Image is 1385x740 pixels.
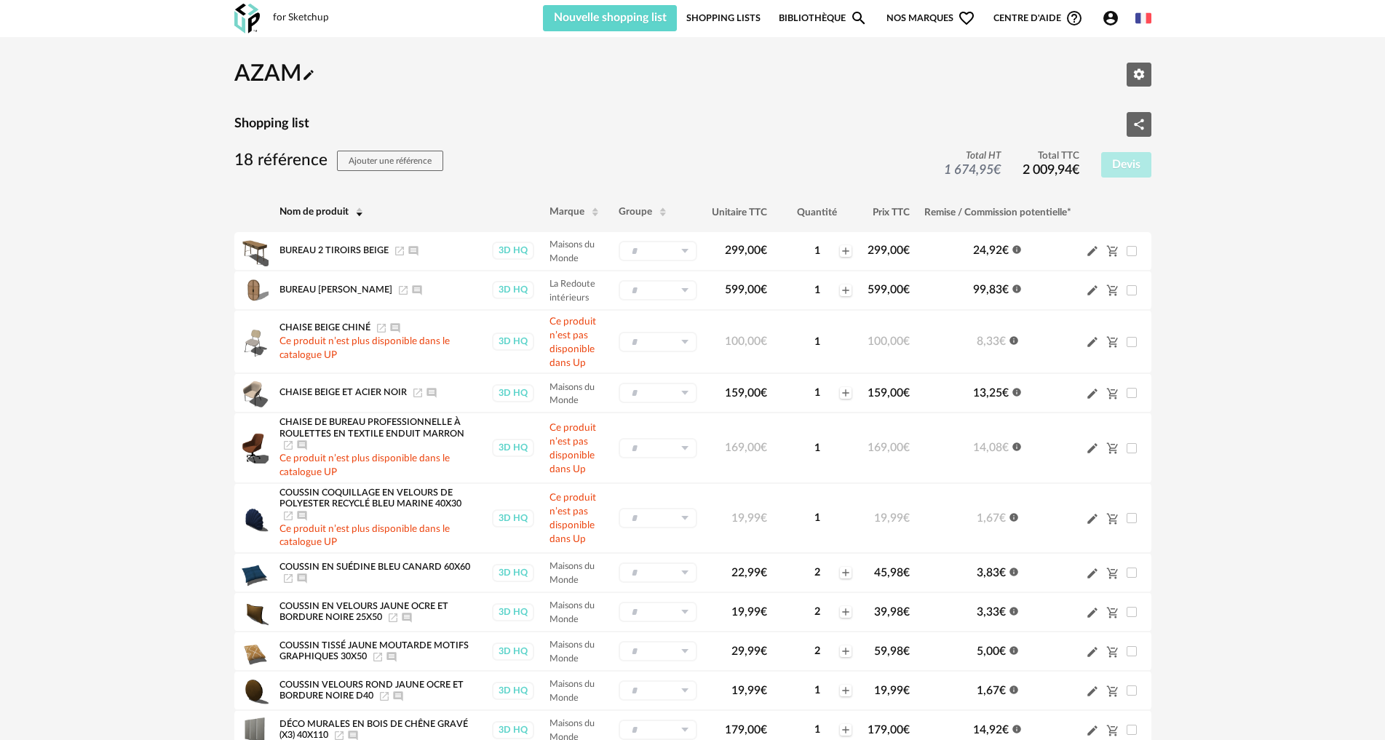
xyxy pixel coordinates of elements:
div: 3D HQ [492,333,534,351]
div: 1 [796,386,838,399]
span: Information icon [1012,440,1022,452]
span: € [903,567,910,578]
a: 3D HQ [491,439,535,457]
div: 1 [796,723,838,736]
span: € [903,645,910,657]
span: Chaise beige et acier noir [279,389,407,397]
a: Launch icon [397,285,409,294]
a: 3D HQ [491,721,535,739]
span: Pencil icon [1086,566,1099,580]
span: Ce produit n’est pas disponible dans Up [549,493,596,544]
div: 3D HQ [492,242,534,260]
span: 3,33 [977,606,1006,618]
span: Chaise de bureau professionnelle à roulettes en textile enduit marron [279,418,464,438]
span: € [999,606,1006,618]
span: Bureau 2 tiroirs beige [279,246,389,255]
span: 19,99 [731,606,767,618]
span: € [761,284,767,295]
img: Product pack shot [238,327,269,357]
span: € [903,512,910,524]
div: Sélectionner un groupe [619,383,697,403]
span: € [1002,244,1009,256]
div: 1 [796,335,838,349]
span: Déco murales en bois de chêne gravé (x3) 40x110 [279,720,468,740]
span: Launch icon [282,573,294,582]
img: Product pack shot [238,675,269,706]
div: 1 [796,284,838,297]
span: Ajouter un commentaire [296,511,308,520]
span: 39,98 [874,606,910,618]
span: Plus icon [840,387,852,399]
a: 3D HQ [491,509,535,528]
span: Pencil icon [1086,645,1099,659]
span: Coussin coquillage en velours de polyester recyclé bleu marine 40x30 [279,488,461,508]
span: Maisons du Monde [549,383,595,405]
span: Pencil icon [1086,605,1099,619]
span: € [993,164,1001,177]
div: Sélectionner un groupe [619,562,697,583]
span: € [1002,724,1009,736]
span: Share Variant icon [1132,118,1146,130]
span: Launch icon [378,691,390,700]
a: Launch icon [387,613,399,621]
div: Sélectionner un groupe [619,332,697,352]
span: Information icon [1009,565,1019,577]
span: Ajouter un commentaire [386,652,397,661]
span: 14,92 [973,724,1009,736]
span: Help Circle Outline icon [1065,9,1083,27]
a: 3D HQ [491,333,535,351]
span: Ajouter un commentaire [408,246,419,255]
span: € [761,685,767,696]
div: 3D HQ [492,384,534,402]
span: Ce produit n’est plus disponible dans le catalogue UP [279,453,450,477]
span: 59,98 [874,645,910,657]
span: Cart Minus icon [1106,606,1119,618]
span: 24,92 [973,244,1009,256]
span: Cart Minus icon [1106,567,1119,578]
span: Cart Minus icon [1106,512,1119,524]
span: 299,00 [868,244,910,256]
span: 1 674,95 [944,164,1001,177]
span: Ajouter un commentaire [296,573,308,582]
span: Pencil icon [1086,335,1099,349]
div: 2 [796,566,838,579]
h3: 18 référence [234,150,444,171]
span: Ajouter une référence [349,156,432,165]
span: 19,99 [874,685,910,696]
span: Pencil icon [1086,386,1099,400]
span: € [903,606,910,618]
button: Devis [1101,152,1151,178]
span: Plus icon [840,645,852,657]
span: € [761,244,767,256]
span: Coussin en velours jaune ocre et bordure noire 25x50 [279,602,448,622]
span: Plus icon [840,245,852,257]
span: 599,00 [725,284,767,295]
span: Ajouter un commentaire [389,323,401,332]
div: Sélectionner un groupe [619,280,697,301]
div: Sélectionner un groupe [619,641,697,661]
a: Launch icon [282,440,294,449]
span: € [903,244,910,256]
button: Ajouter une référence [337,151,443,171]
span: 22,99 [731,567,767,578]
span: 19,99 [731,512,767,524]
span: Ajouter un commentaire [426,389,437,397]
div: 3D HQ [492,721,534,739]
span: Information icon [1012,723,1022,734]
span: € [761,387,767,399]
a: Launch icon [282,511,294,520]
span: 169,00 [725,442,767,453]
span: € [999,512,1006,524]
span: Plus icon [840,685,852,696]
span: € [999,685,1006,696]
span: Pencil icon [302,63,315,85]
div: 3D HQ [492,642,534,661]
span: Ajouter un commentaire [411,285,423,294]
span: 299,00 [725,244,767,256]
span: Chaise beige chiné [279,323,370,332]
span: Information icon [1012,243,1022,255]
div: 3D HQ [492,564,534,582]
span: 5,00 [977,645,1006,657]
span: € [999,645,1006,657]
